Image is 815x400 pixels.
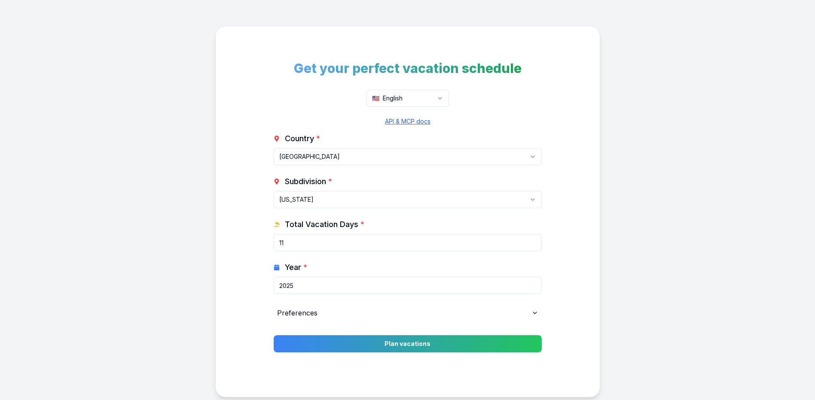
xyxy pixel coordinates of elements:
[274,61,542,76] h1: Get your perfect vacation schedule
[274,335,542,352] button: Plan vacations
[285,218,364,230] span: Total Vacation Days
[285,133,320,145] span: Country
[285,176,332,188] span: Subdivision
[285,261,307,273] span: Year
[277,308,317,318] span: Preferences
[385,118,430,125] a: API & MCP docs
